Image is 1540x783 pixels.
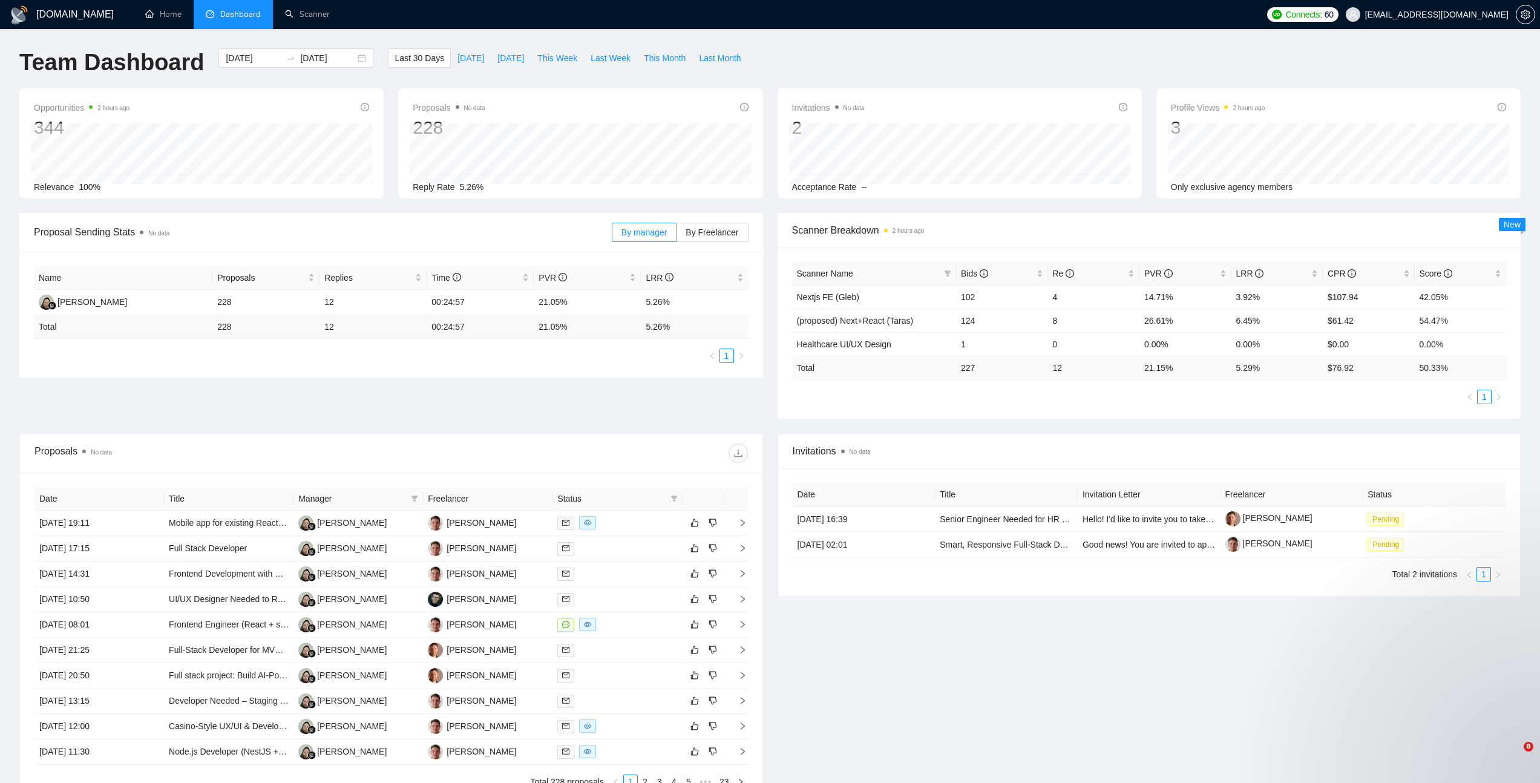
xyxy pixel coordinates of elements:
div: [PERSON_NAME] [447,567,516,580]
span: info-circle [1498,103,1506,111]
div: [PERSON_NAME] [317,745,387,758]
button: download [729,444,748,463]
span: dislike [709,543,717,553]
a: Full Stack Developer [169,543,247,553]
a: R[PERSON_NAME] [39,296,127,306]
img: TZ [428,516,443,531]
span: info-circle [1066,269,1074,278]
th: Name [34,266,212,290]
td: 1 [956,332,1048,356]
a: R[PERSON_NAME] [298,746,387,756]
time: 2 hours ago [893,228,925,234]
span: dislike [709,518,717,528]
button: like [687,643,702,657]
span: CPR [1328,269,1356,278]
span: 5.26% [460,182,484,192]
img: R [298,668,313,683]
button: setting [1516,5,1535,24]
button: Last Week [584,48,637,68]
span: Pending [1368,538,1404,551]
img: upwork-logo.png [1272,10,1282,19]
span: info-circle [1348,269,1356,278]
span: info-circle [1255,269,1263,278]
span: Invitations [792,100,865,115]
div: [PERSON_NAME] [317,669,387,682]
span: mail [562,697,569,704]
div: [PERSON_NAME] [447,516,516,529]
td: 0.00% [1231,332,1323,356]
td: 8 [1048,309,1140,332]
span: By manager [621,228,667,237]
a: Developer Needed – Staging & Production Setup with Lovable, Supabase , GitHub [169,696,479,706]
span: dislike [709,747,717,756]
span: info-circle [665,273,673,281]
span: like [690,721,699,731]
a: searchScanner [285,9,330,19]
span: mail [562,672,569,679]
a: homeHome [145,9,182,19]
img: R [298,541,313,556]
img: logo [10,5,29,25]
td: 102 [956,285,1048,309]
input: Start date [226,51,281,65]
div: [PERSON_NAME] [447,694,516,707]
button: like [687,516,702,530]
span: info-circle [1444,269,1452,278]
a: Node.js Developer (NestJS + PostgreSQL) — Full-time, Remote [169,747,410,756]
a: TZ[PERSON_NAME] [428,543,516,552]
span: dislike [709,569,717,578]
button: like [687,744,702,759]
span: mail [562,748,569,755]
button: dislike [706,643,720,657]
a: TZ[PERSON_NAME] [428,695,516,705]
span: mail [562,545,569,552]
span: Dashboard [220,9,261,19]
span: filter [942,264,954,283]
span: Re [1053,269,1075,278]
a: TZ[PERSON_NAME] [428,517,516,527]
iframe: Intercom live chat [1499,742,1528,771]
span: Last Month [699,51,741,65]
img: gigradar-bm.png [307,548,316,556]
div: 3 [1171,116,1265,139]
div: 228 [413,116,485,139]
a: R[PERSON_NAME] [298,568,387,578]
img: TZ [428,693,443,709]
button: dislike [706,516,720,530]
span: info-circle [740,103,749,111]
img: gigradar-bm.png [307,522,316,531]
span: Replies [324,271,413,284]
span: like [690,670,699,680]
div: [PERSON_NAME] [447,592,516,606]
a: [PERSON_NAME] [1225,539,1312,548]
span: mail [562,519,569,526]
button: like [687,566,702,581]
a: 1 [720,349,733,362]
span: By Freelancer [686,228,738,237]
span: 60 [1325,8,1334,21]
span: info-circle [361,103,369,111]
div: 2 [792,116,865,139]
li: 1 [719,349,734,363]
span: This Month [644,51,686,65]
span: Time [431,273,460,283]
img: gigradar-bm.png [307,675,316,683]
span: download [729,448,747,458]
div: [PERSON_NAME] [317,618,387,631]
div: [PERSON_NAME] [447,618,516,631]
button: dislike [706,617,720,632]
span: filter [411,495,418,502]
img: c1iQk3UZigjMM57dDmogzHu21KU8VA7ZAuoRKjqZ7s6jE7Xsd3OPNxzxRwZXLc2Y2T [1225,511,1240,526]
button: like [687,668,702,683]
span: Proposals [413,100,485,115]
td: 6.45% [1231,309,1323,332]
span: filter [668,490,680,508]
span: right [738,352,745,359]
span: [DATE] [497,51,524,65]
span: dislike [709,620,717,629]
img: TZ [428,541,443,556]
td: 21.05% [534,290,641,315]
a: Casino-Style UX/UI & Developer for [MEDICAL_DATA]-Driven Dashboard [169,721,445,731]
td: 4 [1048,285,1140,309]
a: R[PERSON_NAME] [298,670,387,680]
